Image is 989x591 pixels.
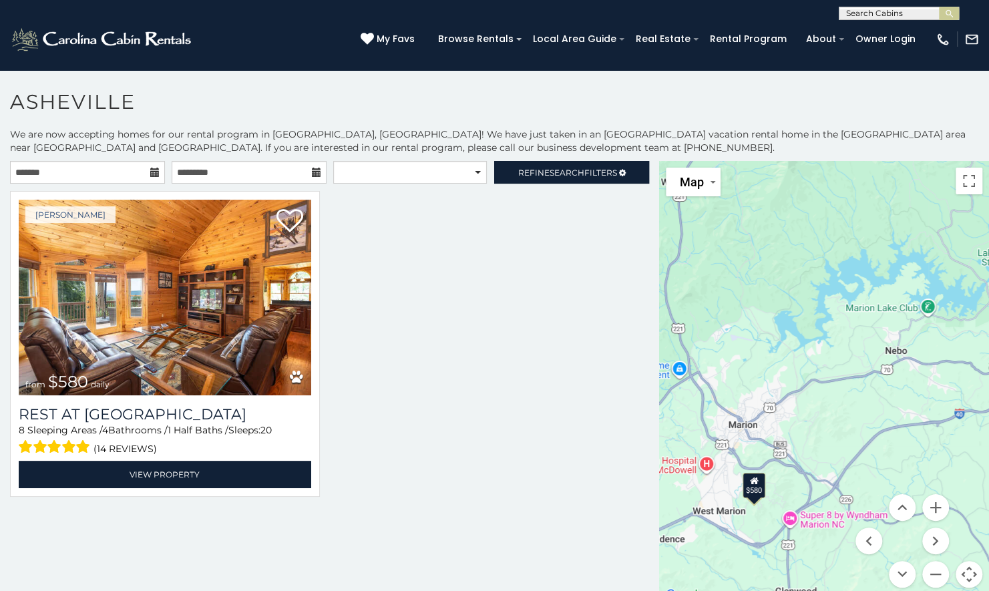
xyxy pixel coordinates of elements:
a: RefineSearchFilters [494,161,649,184]
div: $580 [743,472,765,498]
img: mail-regular-white.png [964,32,979,47]
button: Move up [889,494,916,521]
button: Move left [855,528,882,554]
span: from [25,379,45,389]
span: 20 [260,424,272,436]
button: Zoom out [922,561,949,588]
span: 1 Half Baths / [168,424,228,436]
span: My Favs [377,32,415,46]
span: 8 [19,424,25,436]
span: Search [550,168,584,178]
span: (14 reviews) [93,440,157,457]
button: Move down [889,561,916,588]
a: My Favs [361,32,418,47]
a: Local Area Guide [526,29,623,49]
a: Add to favorites [276,208,303,236]
button: Map camera controls [956,561,982,588]
span: daily [91,379,110,389]
img: Rest at Mountain Crest [19,200,311,395]
span: 4 [102,424,108,436]
span: Map [679,175,703,189]
button: Toggle fullscreen view [956,168,982,194]
a: Rental Program [703,29,793,49]
button: Change map style [666,168,721,196]
img: phone-regular-white.png [936,32,950,47]
h3: Rest at Mountain Crest [19,405,311,423]
a: Rest at Mountain Crest from $580 daily [19,200,311,395]
a: [PERSON_NAME] [25,206,116,223]
a: Real Estate [629,29,697,49]
img: White-1-2.png [10,26,195,53]
a: About [799,29,843,49]
button: Zoom in [922,494,949,521]
a: Browse Rentals [431,29,520,49]
button: Move right [922,528,949,554]
a: Owner Login [849,29,922,49]
span: $580 [48,372,88,391]
span: Refine Filters [518,168,617,178]
a: View Property [19,461,311,488]
div: Sleeping Areas / Bathrooms / Sleeps: [19,423,311,457]
a: Rest at [GEOGRAPHIC_DATA] [19,405,311,423]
